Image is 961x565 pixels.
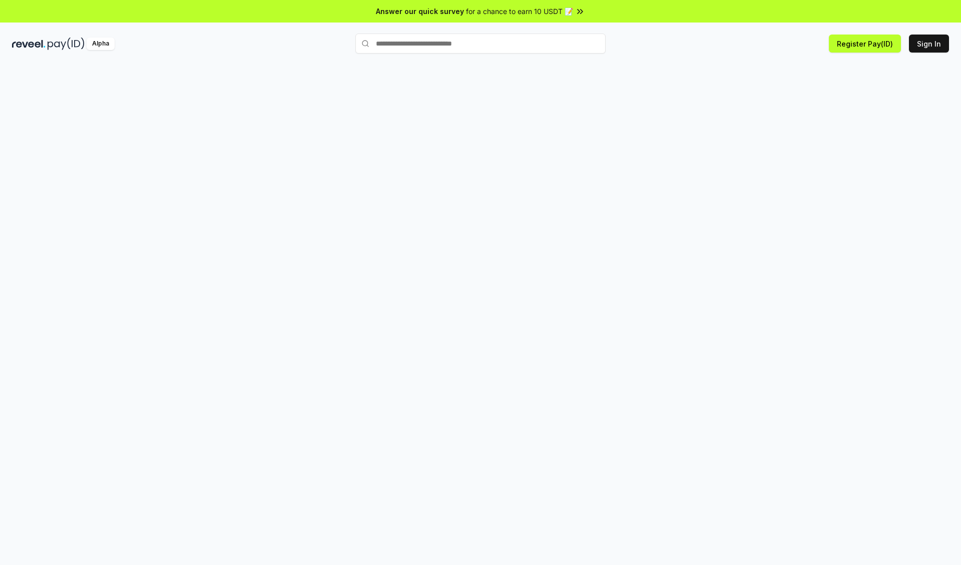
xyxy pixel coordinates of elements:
button: Sign In [909,35,949,53]
span: Answer our quick survey [376,6,464,17]
img: pay_id [48,38,85,50]
button: Register Pay(ID) [829,35,901,53]
span: for a chance to earn 10 USDT 📝 [466,6,573,17]
img: reveel_dark [12,38,46,50]
div: Alpha [87,38,115,50]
